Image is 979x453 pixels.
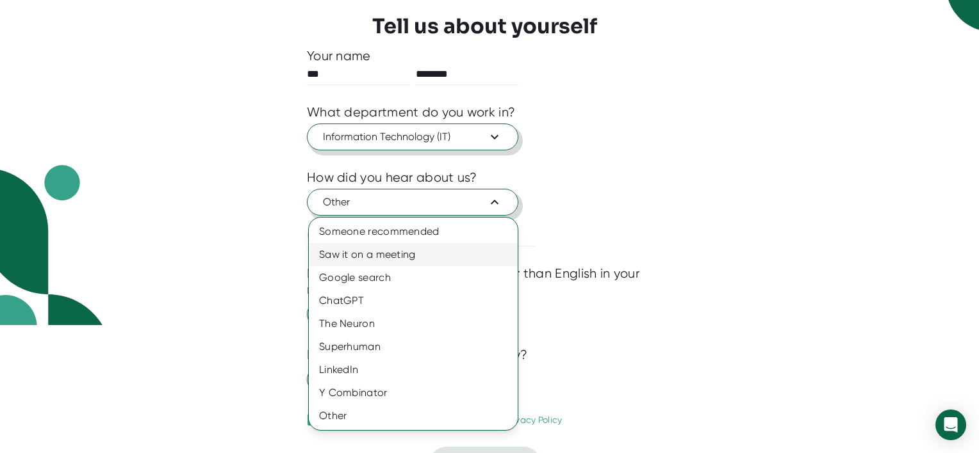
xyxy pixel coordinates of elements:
[309,289,518,312] div: ChatGPT
[309,335,518,358] div: Superhuman
[309,312,518,335] div: The Neuron
[309,243,518,266] div: Saw it on a meeting
[935,409,966,440] div: Open Intercom Messenger
[309,358,518,381] div: LinkedIn
[309,220,518,243] div: Someone recommended
[309,404,518,427] div: Other
[309,266,518,289] div: Google search
[309,381,518,404] div: Y Combinator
